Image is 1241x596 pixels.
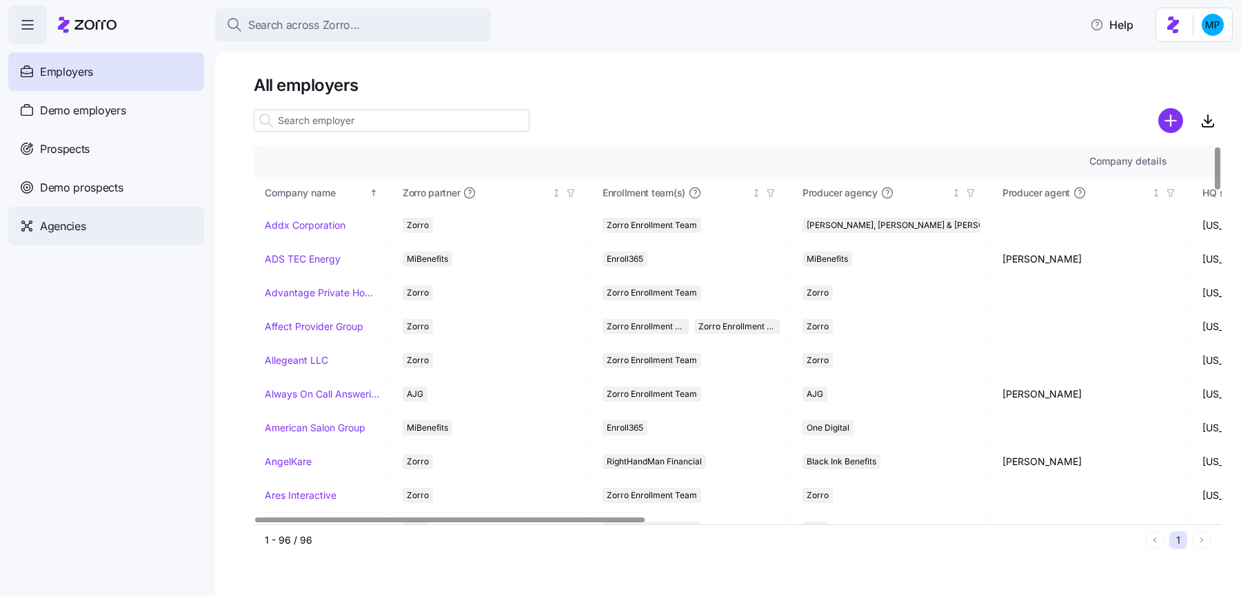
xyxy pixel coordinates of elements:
div: 1 - 96 / 96 [265,533,1140,547]
span: Enroll365 [607,251,643,267]
span: Zorro [807,319,829,334]
svg: add icon [1158,108,1183,133]
span: Zorro Enrollment Team [607,488,697,503]
a: Always On Call Answering Service [265,387,380,401]
td: [PERSON_NAME] [991,243,1191,276]
th: Producer agencyNot sorted [791,177,991,209]
span: Help [1090,17,1133,33]
button: Search across Zorro... [215,8,491,41]
div: Company name [265,185,367,201]
span: Black Ink Benefits [807,454,876,469]
span: Zorro Enrollment Team [607,353,697,368]
span: Zorro partner [403,186,460,200]
th: Enrollment team(s)Not sorted [592,177,791,209]
th: Company nameSorted ascending [254,177,392,209]
span: [PERSON_NAME], [PERSON_NAME] & [PERSON_NAME] [807,218,1021,233]
span: Zorro Enrollment Experts [698,319,776,334]
button: 1 [1169,531,1187,549]
span: AJG [807,387,823,402]
span: Prospects [40,141,90,158]
th: Zorro partnerNot sorted [392,177,592,209]
a: Prospects [8,130,204,168]
span: Zorro [407,488,429,503]
span: MiBenefits [407,420,448,435]
a: Allegeant LLC [265,353,328,367]
a: Ares Interactive [265,489,336,502]
span: Zorro Enrollment Team [607,285,697,300]
span: Zorro Enrollment Team [607,387,697,402]
th: Producer agentNot sorted [991,177,1191,209]
a: Employers [8,52,204,91]
span: Agencies [40,218,85,235]
span: Producer agency [803,186,878,200]
div: Not sorted [1151,188,1161,198]
span: Demo employers [40,102,126,119]
span: AJG [407,387,423,402]
span: Zorro [407,218,429,233]
a: Advantage Private Home Care [265,286,380,300]
span: Zorro [407,454,429,469]
a: Agencies [8,207,204,245]
span: Zorro Enrollment Team [607,319,685,334]
td: [PERSON_NAME] [991,378,1191,411]
a: Demo prospects [8,168,204,207]
div: Sorted ascending [369,188,379,198]
div: Not sorted [951,188,961,198]
span: Zorro [807,285,829,300]
button: Previous page [1146,531,1164,549]
a: Demo employers [8,91,204,130]
span: MiBenefits [807,251,848,267]
td: [PERSON_NAME] [991,445,1191,479]
a: Affect Provider Group [265,320,363,333]
span: Zorro [807,353,829,368]
button: Next page [1193,531,1211,549]
a: AngelKare [265,455,312,469]
a: American Salon Group [265,421,365,435]
img: b954e4dfce0f5620b9225907d0f7229f [1202,14,1224,36]
span: MiBenefits [407,251,448,267]
span: Enrollment team(s) [603,186,685,200]
span: Enroll365 [607,420,643,435]
span: Employers [40,63,93,81]
span: Zorro Enrollment Team [607,218,697,233]
a: Addx Corporation [265,218,345,232]
input: Search employer [254,110,529,132]
a: ADS TEC Energy [265,252,341,266]
span: One Digital [807,420,849,435]
span: Zorro [407,353,429,368]
div: Not sorted [552,188,561,198]
span: Demo prospects [40,179,123,196]
span: Zorro [407,285,429,300]
button: Help [1079,11,1144,39]
h1: All employers [254,74,1222,96]
div: Not sorted [751,188,761,198]
span: Zorro [807,488,829,503]
span: Producer agent [1002,186,1070,200]
span: Zorro [407,319,429,334]
span: RightHandMan Financial [607,454,702,469]
span: Search across Zorro... [248,17,360,34]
